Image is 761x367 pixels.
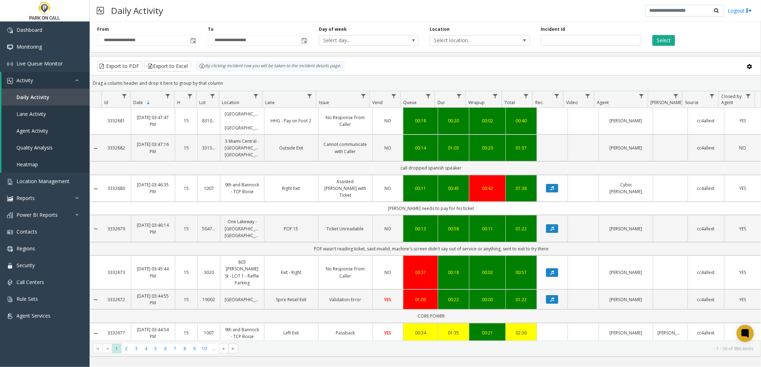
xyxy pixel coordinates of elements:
a: 9th and Bannock - TCP Boise [225,326,259,340]
span: Date [133,99,143,106]
a: NO [377,225,399,232]
a: NO [377,185,399,192]
label: Location [430,26,450,33]
a: 3332672 [106,296,127,303]
a: [DATE] 03:46:35 PM [135,181,170,195]
a: 15 [180,145,193,151]
span: Location [222,99,239,106]
a: 15 [180,269,193,276]
span: Page 4 [141,344,151,353]
a: Heatmap [1,156,90,173]
span: YES [384,297,391,303]
span: Select location... [430,35,509,45]
a: cc4allext [692,269,720,276]
a: Date Filter Menu [163,91,172,101]
a: 00:20 [474,145,501,151]
a: Video Filter Menu [583,91,593,101]
a: Right Exit [269,185,314,192]
span: Go to the last page [229,344,238,354]
a: 1007 [202,329,216,336]
span: NO [384,145,391,151]
a: Spire Retail Exit [269,296,314,303]
img: 'icon' [7,246,13,252]
button: Export to Excel [144,61,191,72]
a: [PERSON_NAME] [603,145,648,151]
a: 01:38 [510,185,532,192]
a: Collapse Details [90,146,102,151]
a: 1007 [202,185,216,192]
a: Location Filter Menu [251,91,261,101]
img: 'icon' [7,179,13,185]
a: YES [729,117,756,124]
span: Issue [319,99,329,106]
a: Rec. Filter Menu [552,91,562,101]
span: Page 5 [151,344,161,353]
a: Vend Filter Menu [389,91,399,101]
span: Page 6 [161,344,170,353]
a: Collapse Details [90,186,102,192]
a: Cybin [PERSON_NAME] [603,181,648,195]
a: Daily Activity [1,89,90,106]
a: 00:11 [474,225,501,232]
div: 00:37 [408,269,434,276]
kendo-pager-info: 1 - 30 of 986 items [243,346,753,352]
span: Total [505,99,515,106]
span: Vend [373,99,383,106]
a: 803 [PERSON_NAME] St - LOT 1 - Raffle Parking [225,259,259,286]
span: Rule Sets [16,295,38,302]
div: 02:30 [510,329,532,336]
a: 15 [180,225,193,232]
span: Page 1 [112,344,121,353]
a: Quality Analysis [1,139,90,156]
a: 00:18 [408,117,434,124]
td: POF wasn't reading ticket, said invalid, machine's screen didn't say out of service or anything, ... [102,242,761,255]
div: 00:00 [474,296,501,303]
span: Heatmap [16,161,38,168]
a: Collapse Details [90,226,102,232]
a: [PERSON_NAME] [603,225,648,232]
a: 00:14 [408,145,434,151]
img: 'icon' [7,61,13,67]
img: 'icon' [7,280,13,285]
a: 00:22 [442,296,465,303]
a: Lot Filter Menu [208,91,217,101]
a: NO [377,145,399,151]
a: cc4allext [692,296,720,303]
a: 831001 [202,117,216,124]
a: 3332680 [106,185,127,192]
span: Reports [16,195,35,201]
span: Rec. [535,99,544,106]
a: 00:40 [510,117,532,124]
span: Toggle popup [189,35,197,45]
a: [DATE] 03:44:54 PM [135,326,170,340]
span: Go to the next page [219,344,229,354]
span: Call Centers [16,279,44,285]
img: 'icon' [7,313,13,319]
a: NO [377,117,399,124]
a: 3020 [202,269,216,276]
span: Dur [438,99,445,106]
span: Go to the last page [231,346,236,352]
a: Parker Filter Menu [671,91,681,101]
a: [PERSON_NAME] [603,269,648,276]
div: 00:34 [408,329,434,336]
div: 00:02 [474,117,501,124]
a: 3 Miami Central - [GEOGRAPHIC_DATA] [GEOGRAPHIC_DATA] [225,138,259,158]
a: Collapse Details [90,331,102,336]
a: [GEOGRAPHIC_DATA] [225,296,259,303]
div: 01:37 [510,145,532,151]
span: NO [739,145,746,151]
button: Select [652,35,675,46]
a: YES [377,296,399,303]
a: NO [729,145,756,151]
a: 00:20 [442,117,465,124]
span: Page 8 [180,344,190,353]
span: [PERSON_NAME] [651,99,683,106]
a: [DATE] 03:47:16 PM [135,141,170,155]
button: Export to PDF [97,61,142,72]
a: YES [729,225,756,232]
a: 504702 [202,225,216,232]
